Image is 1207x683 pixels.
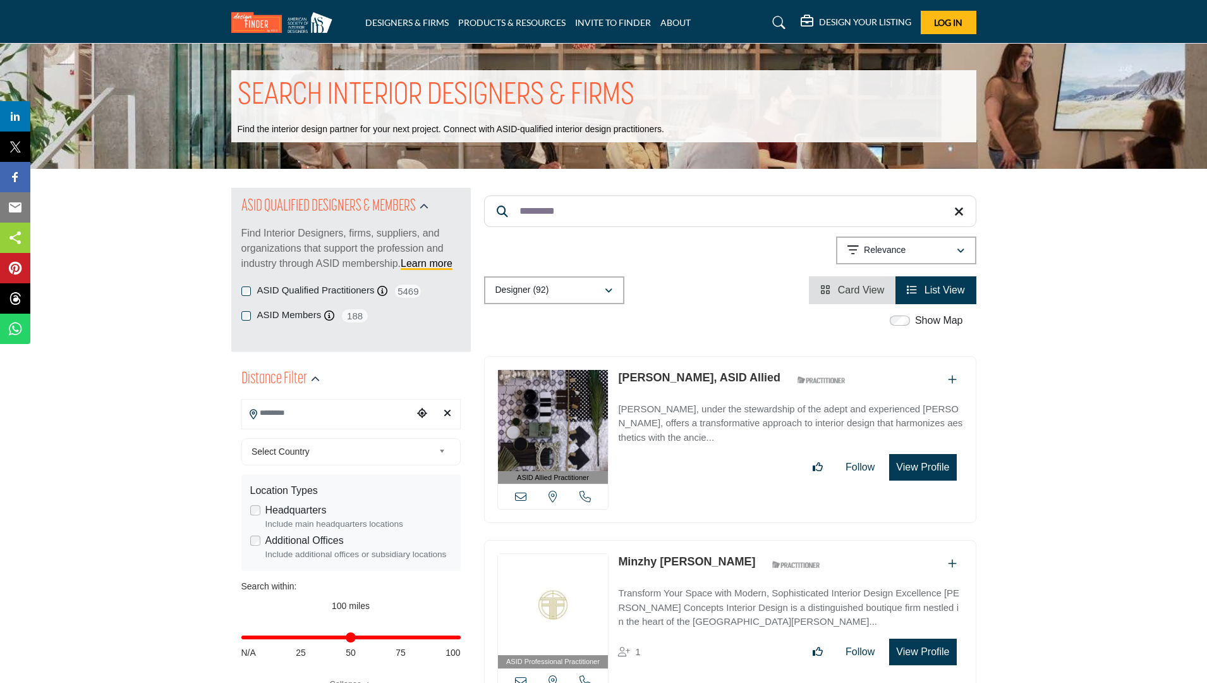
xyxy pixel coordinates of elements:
div: DESIGN YOUR LISTING [801,15,911,30]
a: ABOUT [660,17,691,28]
a: ASID Allied Practitioner [498,370,609,484]
a: Add To List [948,374,957,385]
p: Minzhy Fong [618,553,755,570]
span: Log In [934,17,962,28]
div: Include main headquarters locations [265,518,452,531]
label: Show Map [915,313,963,328]
div: Location Types [250,483,452,498]
div: Choose your current location [413,400,432,428]
button: Like listing [804,455,831,480]
span: 188 [341,308,369,324]
p: Designer (92) [495,284,549,297]
a: Transform Your Space with Modern, Sophisticated Interior Design Excellence [PERSON_NAME] Concepts... [618,579,962,629]
label: ASID Qualified Practitioners [257,283,375,298]
div: Clear search location [438,400,457,428]
div: Search within: [241,580,461,593]
span: ASID Allied Practitioner [517,472,589,483]
h5: DESIGN YOUR LISTING [819,16,911,28]
button: Relevance [836,237,976,264]
a: Learn more [401,258,452,269]
a: [PERSON_NAME], ASID Allied [618,371,780,384]
h2: Distance Filter [241,368,307,391]
img: Deborah Miller, ASID Allied [498,370,609,471]
span: 100 miles [332,601,370,611]
li: List View [895,276,976,304]
input: ASID Qualified Practitioners checkbox [241,286,251,296]
a: INVITE TO FINDER [575,17,651,28]
h1: SEARCH INTERIOR DESIGNERS & FIRMS [238,77,634,116]
span: 75 [396,646,406,660]
label: Additional Offices [265,533,344,548]
p: [PERSON_NAME], under the stewardship of the adept and experienced [PERSON_NAME], offers a transfo... [618,402,962,445]
p: Find the interior design partner for your next project. Connect with ASID-qualified interior desi... [238,123,664,136]
h2: ASID QUALIFIED DESIGNERS & MEMBERS [241,195,416,218]
span: 25 [296,646,306,660]
a: [PERSON_NAME], under the stewardship of the adept and experienced [PERSON_NAME], offers a transfo... [618,395,962,445]
span: 5469 [394,283,422,299]
button: Like listing [804,639,831,665]
button: Follow [837,639,883,665]
label: ASID Members [257,308,322,323]
input: ASID Members checkbox [241,311,251,321]
a: PRODUCTS & RESOURCES [458,17,566,28]
span: Select Country [252,444,434,459]
input: Search Keyword [484,195,976,227]
a: Add To List [948,558,957,569]
span: 1 [635,646,640,657]
span: ASID Professional Practitioner [506,656,600,667]
img: ASID Qualified Practitioners Badge Icon [792,372,849,388]
p: Deborah Miller, ASID Allied [618,369,780,386]
button: Log In [921,11,976,34]
p: Find Interior Designers, firms, suppliers, and organizations that support the profession and indu... [241,226,461,271]
img: ASID Qualified Practitioners Badge Icon [767,557,824,572]
label: Headquarters [265,503,327,518]
img: Site Logo [231,12,339,33]
button: View Profile [889,454,956,481]
input: Search Location [242,401,413,426]
button: View Profile [889,639,956,665]
a: View Card [820,285,884,295]
a: Minzhy [PERSON_NAME] [618,555,755,568]
span: 50 [346,646,356,660]
span: N/A [241,646,256,660]
a: View List [907,285,964,295]
span: List View [925,285,965,295]
button: Follow [837,455,883,480]
a: DESIGNERS & FIRMS [365,17,449,28]
li: Card View [809,276,895,304]
p: Relevance [864,244,906,257]
span: Card View [838,285,885,295]
a: ASID Professional Practitioner [498,554,609,668]
div: Followers [618,644,640,660]
div: Include additional offices or subsidiary locations [265,548,452,561]
p: Transform Your Space with Modern, Sophisticated Interior Design Excellence [PERSON_NAME] Concepts... [618,586,962,629]
a: Search [760,13,794,33]
span: 100 [446,646,460,660]
button: Designer (92) [484,276,624,304]
img: Minzhy Fong [498,554,609,655]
